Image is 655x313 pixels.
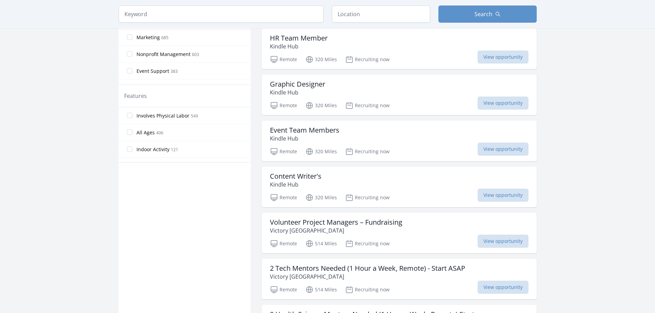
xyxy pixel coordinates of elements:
a: Event Team Members Kindle Hub Remote 320 Miles Recruiting now View opportunity [262,121,537,161]
span: 549 [191,113,198,119]
span: All Ages [137,129,155,136]
a: 2 Tech Mentors Needed (1 Hour a Week, Remote) - Start ASAP Victory [GEOGRAPHIC_DATA] Remote 514 M... [262,259,537,299]
p: 320 Miles [305,101,337,110]
input: Marketing 685 [127,34,132,40]
p: Victory [GEOGRAPHIC_DATA] [270,272,465,281]
p: Recruiting now [345,101,390,110]
span: View opportunity [478,235,528,248]
a: Graphic Designer Kindle Hub Remote 320 Miles Recruiting now View opportunity [262,75,537,115]
p: 514 Miles [305,286,337,294]
input: Indoor Activity 121 [127,146,132,152]
p: Victory [GEOGRAPHIC_DATA] [270,226,402,235]
p: Recruiting now [345,147,390,156]
span: 121 [171,147,178,153]
a: HR Team Member Kindle Hub Remote 320 Miles Recruiting now View opportunity [262,29,537,69]
span: 406 [156,130,163,136]
p: 320 Miles [305,55,337,64]
p: Remote [270,147,297,156]
p: Remote [270,286,297,294]
p: Recruiting now [345,55,390,64]
p: 514 Miles [305,239,337,248]
p: 320 Miles [305,147,337,156]
span: Involves Physical Labor [137,112,189,119]
input: Nonprofit Management 603 [127,51,132,57]
p: 320 Miles [305,193,337,202]
span: Search [474,10,492,18]
p: Remote [270,193,297,202]
button: Search [438,5,537,23]
input: Event Support 383 [127,68,132,74]
span: View opportunity [478,97,528,110]
h3: Event Team Members [270,126,339,134]
h3: 2 Tech Mentors Needed (1 Hour a Week, Remote) - Start ASAP [270,264,465,272]
p: Remote [270,239,297,248]
span: 685 [161,35,168,41]
a: Content Writer's Kindle Hub Remote 320 Miles Recruiting now View opportunity [262,167,537,207]
legend: Features [124,92,147,100]
span: 383 [171,68,178,74]
span: Event Support [137,68,169,75]
p: Kindle Hub [270,88,325,97]
h3: HR Team Member [270,34,328,42]
h3: Volunteer Project Managers – Fundraising [270,218,402,226]
p: Remote [270,55,297,64]
p: Kindle Hub [270,42,328,51]
input: Location [332,5,430,23]
p: Recruiting now [345,286,390,294]
span: View opportunity [478,281,528,294]
h3: Content Writer's [270,172,321,180]
span: View opportunity [478,189,528,202]
p: Remote [270,101,297,110]
span: 603 [192,52,199,57]
input: Involves Physical Labor 549 [127,113,132,118]
span: Indoor Activity [137,146,170,153]
span: Nonprofit Management [137,51,190,58]
span: View opportunity [478,143,528,156]
p: Recruiting now [345,193,390,202]
input: All Ages 406 [127,130,132,135]
h3: Graphic Designer [270,80,325,88]
span: View opportunity [478,51,528,64]
p: Kindle Hub [270,180,321,189]
a: Volunteer Project Managers – Fundraising Victory [GEOGRAPHIC_DATA] Remote 514 Miles Recruiting no... [262,213,537,253]
p: Recruiting now [345,239,390,248]
span: Marketing [137,34,160,41]
input: Keyword [119,5,324,23]
p: Kindle Hub [270,134,339,143]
